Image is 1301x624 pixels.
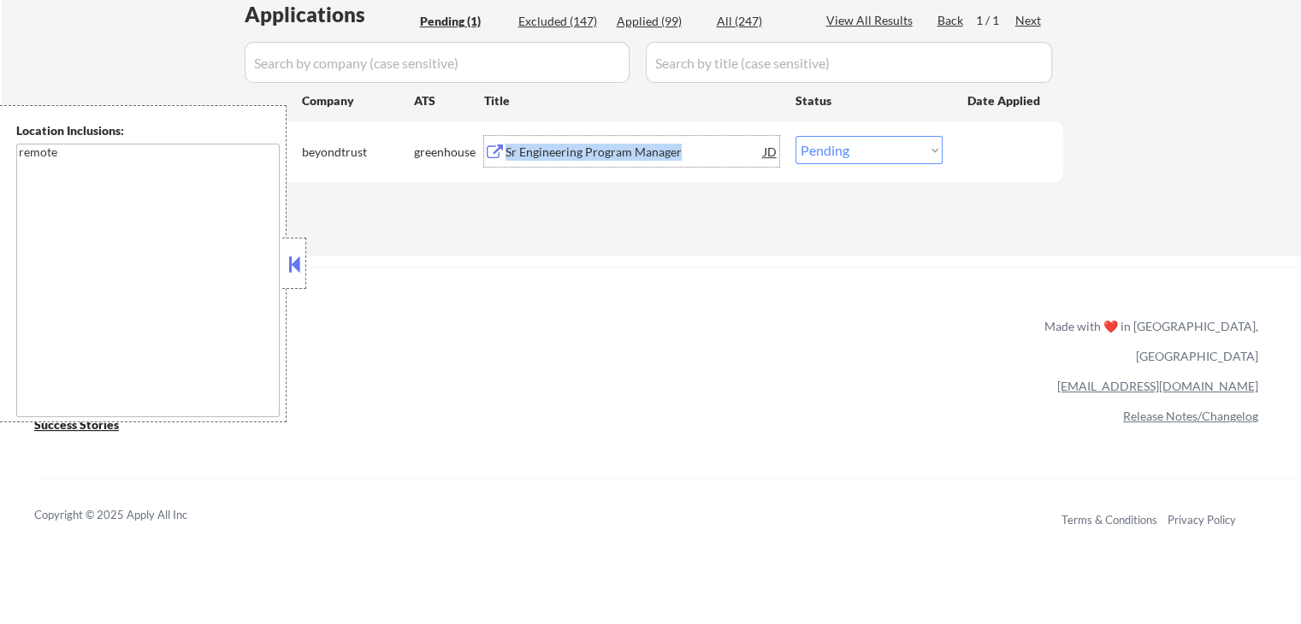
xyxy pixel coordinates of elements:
[976,12,1015,29] div: 1 / 1
[34,335,687,353] a: Refer & earn free applications 👯‍♀️
[1015,12,1043,29] div: Next
[762,136,779,167] div: JD
[302,144,414,161] div: beyondtrust
[414,144,484,161] div: greenhouse
[302,92,414,109] div: Company
[506,144,764,161] div: Sr Engineering Program Manager
[1057,379,1258,393] a: [EMAIL_ADDRESS][DOMAIN_NAME]
[617,13,702,30] div: Applied (99)
[1168,513,1236,527] a: Privacy Policy
[420,13,506,30] div: Pending (1)
[245,42,630,83] input: Search by company (case sensitive)
[1038,311,1258,371] div: Made with ❤️ in [GEOGRAPHIC_DATA], [GEOGRAPHIC_DATA]
[484,92,779,109] div: Title
[717,13,802,30] div: All (247)
[245,4,414,25] div: Applications
[826,12,918,29] div: View All Results
[795,85,943,115] div: Status
[414,92,484,109] div: ATS
[967,92,1043,109] div: Date Applied
[34,417,119,432] u: Success Stories
[1061,513,1157,527] a: Terms & Conditions
[646,42,1052,83] input: Search by title (case sensitive)
[518,13,604,30] div: Excluded (147)
[34,507,231,524] div: Copyright © 2025 Apply All Inc
[937,12,965,29] div: Back
[1123,409,1258,423] a: Release Notes/Changelog
[34,415,142,437] a: Success Stories
[16,122,280,139] div: Location Inclusions:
